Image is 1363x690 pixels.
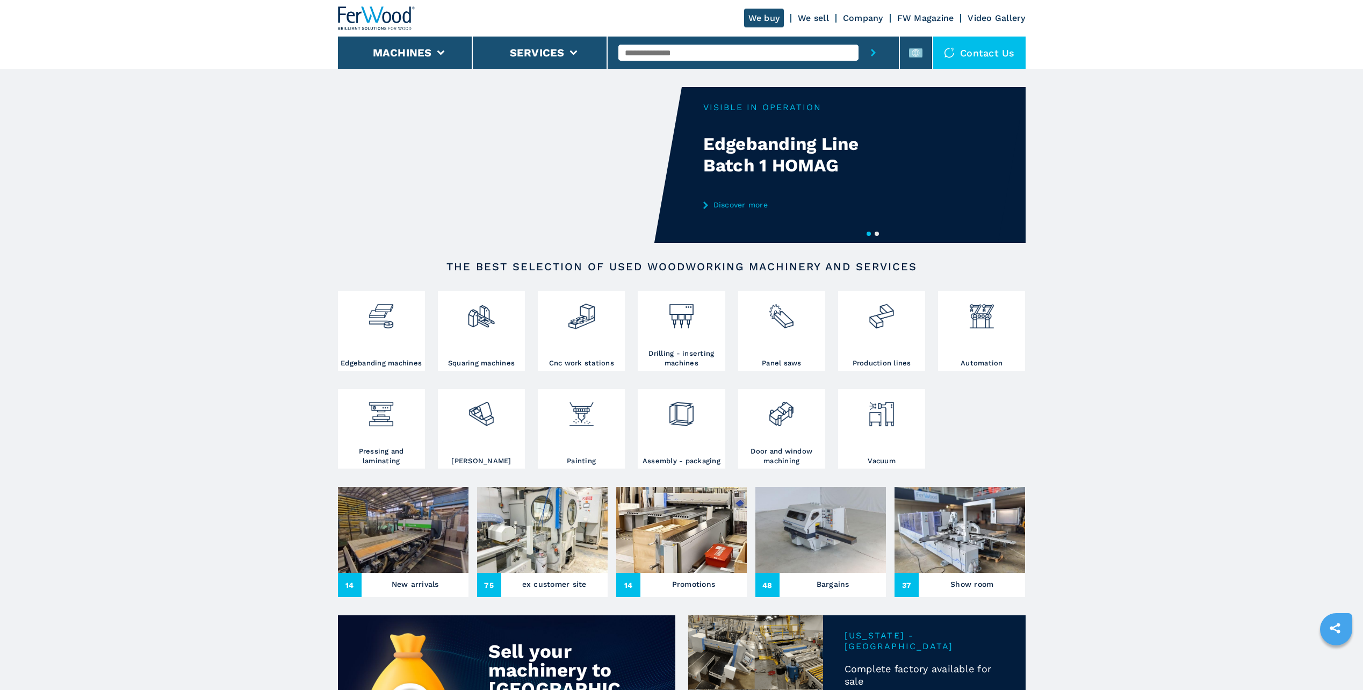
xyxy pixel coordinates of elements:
a: Assembly - packaging [638,389,725,469]
h3: Show room [950,577,993,592]
img: Ferwood [338,6,415,30]
a: Company [843,13,883,23]
a: Discover more [703,200,914,209]
img: sezionatrici_2.png [767,294,796,330]
h2: The best selection of used woodworking machinery and services [372,260,991,273]
button: Services [510,46,565,59]
span: 75 [477,573,501,597]
a: Drilling - inserting machines [638,291,725,371]
a: Bargains48Bargains [755,487,886,597]
button: 1 [867,232,871,236]
a: [PERSON_NAME] [438,389,525,469]
h3: [PERSON_NAME] [451,456,511,466]
a: Show room37Show room [895,487,1025,597]
a: FW Magazine [897,13,954,23]
h3: Assembly - packaging [643,456,720,466]
h3: Automation [961,358,1003,368]
a: Panel saws [738,291,825,371]
h3: Promotions [672,577,716,592]
img: automazione.png [968,294,996,330]
h3: Painting [567,456,596,466]
a: We buy [744,9,784,27]
a: Door and window machining [738,389,825,469]
h3: Cnc work stations [549,358,614,368]
h3: Squaring machines [448,358,515,368]
img: Promotions [616,487,747,573]
img: ex customer site [477,487,608,573]
img: bordatrici_1.png [367,294,395,330]
img: pressa-strettoia.png [367,392,395,428]
a: We sell [798,13,829,23]
img: montaggio_imballaggio_2.png [667,392,696,428]
video: Your browser does not support the video tag. [338,87,682,243]
h3: Edgebanding machines [341,358,422,368]
span: 48 [755,573,780,597]
a: New arrivals14New arrivals [338,487,468,597]
a: Production lines [838,291,925,371]
img: centro_di_lavoro_cnc_2.png [567,294,596,330]
a: Video Gallery [968,13,1025,23]
h3: Bargains [817,577,849,592]
a: sharethis [1322,615,1348,642]
span: 14 [338,573,362,597]
a: Squaring machines [438,291,525,371]
img: foratrici_inseritrici_2.png [667,294,696,330]
img: Bargains [755,487,886,573]
a: Painting [538,389,625,469]
span: 37 [895,573,919,597]
button: 2 [875,232,879,236]
img: linee_di_produzione_2.png [867,294,896,330]
button: Machines [373,46,432,59]
img: verniciatura_1.png [567,392,596,428]
h3: Panel saws [762,358,802,368]
h3: Door and window machining [741,447,823,466]
a: Pressing and laminating [338,389,425,469]
a: Cnc work stations [538,291,625,371]
h3: Production lines [853,358,911,368]
img: Show room [895,487,1025,573]
h3: Pressing and laminating [341,447,422,466]
div: Contact us [933,37,1026,69]
h3: Vacuum [868,456,896,466]
h3: Drilling - inserting machines [640,349,722,368]
h3: New arrivals [392,577,439,592]
a: Automation [938,291,1025,371]
img: levigatrici_2.png [467,392,495,428]
img: New arrivals [338,487,468,573]
img: squadratrici_2.png [467,294,495,330]
h3: ex customer site [522,577,587,592]
img: aspirazione_1.png [867,392,896,428]
button: submit-button [859,37,888,69]
a: Edgebanding machines [338,291,425,371]
img: lavorazione_porte_finestre_2.png [767,392,796,428]
img: Contact us [944,47,955,58]
a: ex customer site75ex customer site [477,487,608,597]
span: 14 [616,573,640,597]
a: Vacuum [838,389,925,469]
a: Promotions14Promotions [616,487,747,597]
